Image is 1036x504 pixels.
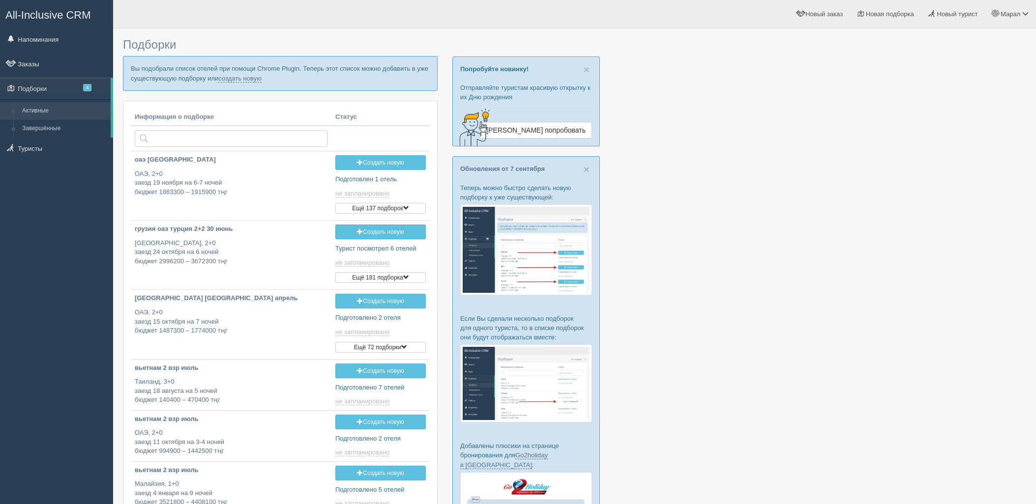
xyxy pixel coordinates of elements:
[135,169,327,197] p: ОАЭ, 2+0 заезд 19 ноября на 6-7 ночей бюджет 1863300 – 1915900 тңг
[123,56,438,90] p: Вы подобрали список отелей при помощи Chrome Plugin. Теперь этот список можно добавить в уже суще...
[135,155,327,165] p: оаэ [GEOGRAPHIC_DATA]
[335,397,391,405] a: не запланировано
[135,239,327,266] p: [GEOGRAPHIC_DATA], 2+0 заезд 24 октября на 6 ночей бюджет 2996200 – 3672300 тңг
[335,203,426,214] button: Ещё 137 подборок
[460,64,592,74] p: Попробуйте новинку!
[584,164,590,174] button: Close
[335,224,426,239] a: Создать новую
[131,221,331,274] a: грузия оаэ турция 2+2 30 июнь [GEOGRAPHIC_DATA], 2+0заезд 24 октября на 6 ночейбюджет 2996200 – 3...
[335,434,426,444] p: Подготовлено 2 отеля
[937,10,977,18] span: Новый турист
[460,83,592,102] p: Отправляйте туристам красивую открытку к их Дню рождения
[335,328,389,336] span: не запланировано
[460,441,592,469] p: Добавлены плюсики на странице бронирования для :
[335,397,389,405] span: не запланировано
[335,155,426,170] a: Создать новую
[335,415,426,429] a: Создать новую
[18,102,111,120] a: Активные
[335,448,389,456] span: не запланировано
[460,204,592,295] img: %D0%BF%D0%BE%D0%B4%D0%B1%D0%BE%D1%80%D0%BA%D0%B0-%D1%82%D1%83%D1%80%D0%B8%D1%81%D1%82%D1%83-%D1%8...
[135,466,327,475] p: вьетнам 2 взр июль
[335,190,389,197] span: не запланировано
[331,109,430,126] th: Статус
[453,108,492,147] img: creative-idea-2907357.png
[131,360,331,409] a: вьетнам 2 взр июль Таиланд, 3+0заезд 18 августа на 5 ночейбюджет 140400 – 470400 тңг
[131,290,331,343] a: [GEOGRAPHIC_DATA] [GEOGRAPHIC_DATA] апрель ОАЭ, 2+0заезд 15 октября на 7 ночейбюджет 1487300 – 17...
[135,308,327,336] p: ОАЭ, 2+0 заезд 15 октября на 7 ночей бюджет 1487300 – 1774000 тңг
[335,383,426,392] p: Подготовлено 7 отелей
[335,364,426,378] a: Создать новую
[123,38,176,51] span: Подборки
[335,272,426,283] button: Ещё 181 подборка
[866,10,914,18] span: Новая подборка
[218,75,262,83] a: создать новую
[131,151,331,205] a: оаэ [GEOGRAPHIC_DATA] ОАЭ, 2+0заезд 19 ноября на 6-7 ночейбюджет 1863300 – 1915900 тңг
[335,448,391,456] a: не запланировано
[460,451,548,469] a: Go2holiday в [GEOGRAPHIC_DATA]
[460,165,545,172] a: Обновления от 7 сентября
[18,120,111,138] a: Завершённые
[460,183,592,202] p: Теперь можно быстро сделать новую подборку к уже существующей:
[1001,10,1020,18] span: Марал
[335,342,426,353] button: Ещё 72 подборки
[135,294,327,303] p: [GEOGRAPHIC_DATA] [GEOGRAPHIC_DATA] апрель
[83,84,91,91] span: 4
[460,314,592,342] p: Если Вы сделали несколько подборок для одного туриста, то в списке подборок они будут отображатьс...
[135,377,327,405] p: Таиланд, 3+0 заезд 18 августа на 5 ночей бюджет 140400 – 470400 тңг
[131,411,331,460] a: вьетнам 2 взр июль ОАЭ, 2+0заезд 11 октября на 3-4 ночейбюджет 994900 – 1442500 тңг
[584,64,590,75] button: Close
[135,364,327,373] p: вьетнам 2 взр июль
[335,466,426,480] a: Создать новую
[0,0,113,28] a: All-Inclusive CRM
[460,344,592,422] img: %D0%BF%D0%BE%D0%B4%D0%B1%D0%BE%D1%80%D0%BA%D0%B8-%D0%B3%D1%80%D1%83%D0%BF%D0%BF%D0%B0-%D1%81%D1%8...
[335,244,426,253] p: Турист посмотрел 6 отелей
[805,10,843,18] span: Новый заказ
[135,415,327,424] p: вьетнам 2 взр июль
[131,109,331,126] th: Информация о подборке
[584,64,590,75] span: ×
[5,9,91,21] span: All-Inclusive CRM
[335,313,426,323] p: Подготовлено 2 отеля
[135,130,327,147] input: Поиск по стране или туристу
[135,428,327,456] p: ОАЭ, 2+0 заезд 11 октября на 3-4 ночей бюджет 994900 – 1442500 тңг
[335,190,391,197] a: не запланировано
[335,328,391,336] a: не запланировано
[135,224,327,234] p: грузия оаэ турция 2+2 30 июнь
[584,164,590,175] span: ×
[335,259,391,267] a: не запланировано
[480,122,592,139] a: [PERSON_NAME] попробовать
[335,294,426,308] a: Создать новую
[335,259,389,267] span: не запланировано
[335,485,426,495] p: Подготовлено 5 отелей
[335,175,426,184] p: Подготовлен 1 отель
